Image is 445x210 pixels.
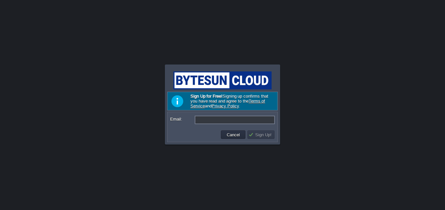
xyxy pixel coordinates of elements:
[167,92,278,110] div: Signing up confirms that you have read and agree to the and .
[190,99,265,108] a: Terms of Service
[190,94,222,99] b: Sign Up for Free!
[173,71,272,89] img: Bytesun Cloud
[225,132,242,138] button: Cancel
[212,104,239,108] a: Privacy Policy
[170,116,194,123] label: Email:
[248,132,274,138] button: Sign Up!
